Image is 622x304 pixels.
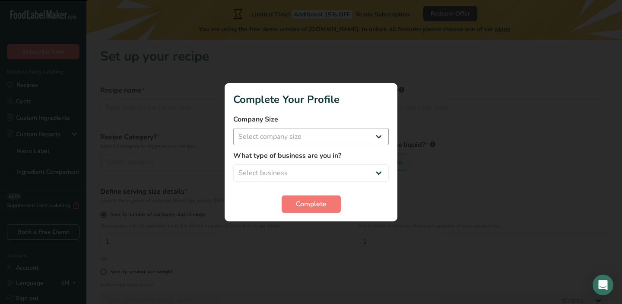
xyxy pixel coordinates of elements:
h1: Complete Your Profile [233,92,389,107]
div: Open Intercom Messenger [593,275,613,295]
label: Company Size [233,114,389,125]
button: Complete [282,195,341,213]
span: Complete [296,199,327,209]
label: What type of business are you in? [233,150,389,161]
